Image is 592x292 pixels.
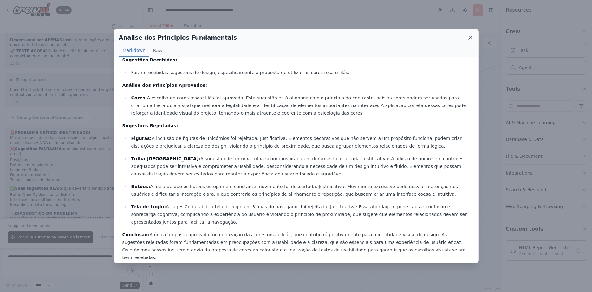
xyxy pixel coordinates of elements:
[129,94,470,117] li: A escolha de cores rosa e lilás foi aprovada. Esta sugestão está alinhada com o princípio do cont...
[131,184,150,189] strong: Botões:
[131,204,166,209] strong: Tela de Login:
[122,57,177,62] strong: Sugestões Recebidas:
[149,45,166,57] button: Raw
[131,203,470,226] p: A sugestão de abrir a tela de login em 3 abas do navegador foi rejeitada. Justificativa: Essa abo...
[119,33,237,42] h2: Analise dos Principios Fundamentais
[129,69,470,76] li: Foram recebidas sugestões de design, especificamente a proposta de utilizar as cores rosa e lilás.
[131,95,147,100] strong: Cores:
[119,45,149,57] button: Markdown
[131,135,470,150] p: A inclusão de figuras de unicórnios foi rejeitada. Justificativa: Elementos decorativos que não s...
[122,231,470,261] p: A única proposta aprovada foi a utilização das cores rosa e lilás, que contribuirá positivamente ...
[122,123,178,128] strong: Sugestões Rejeitadas:
[122,83,207,88] strong: Análise dos Princípios Aprovados:
[122,232,150,237] strong: Conclusão:
[131,156,200,161] strong: Trilha [GEOGRAPHIC_DATA]:
[131,136,152,141] strong: Figuras:
[131,183,470,198] p: A ideia de que os botões estejam em constante movimento foi descartada. Justificativa: Movimento ...
[131,155,470,178] p: A sugestão de ter uma trilha sonora inspirada em doramas foi rejeitada. Justificativa: A adição d...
